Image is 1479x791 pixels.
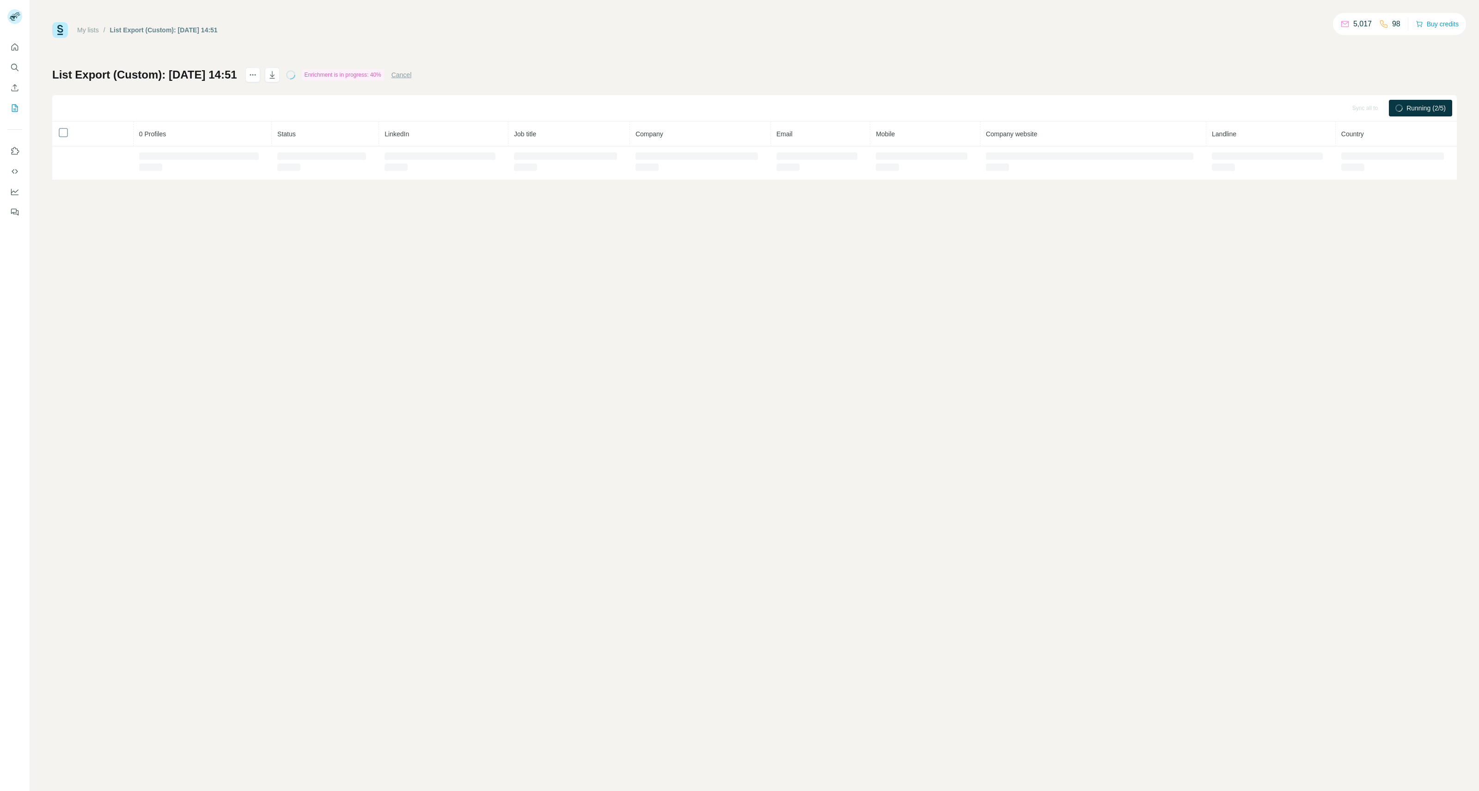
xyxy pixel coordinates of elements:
div: List Export (Custom): [DATE] 14:51 [110,25,218,35]
span: Email [776,130,793,138]
span: Landline [1212,130,1236,138]
p: 98 [1392,18,1400,30]
h1: List Export (Custom): [DATE] 14:51 [52,67,237,82]
span: LinkedIn [385,130,409,138]
button: Cancel [391,70,412,79]
button: Use Surfe API [7,163,22,180]
span: Company [636,130,663,138]
span: Status [277,130,296,138]
img: Surfe Logo [52,22,68,38]
span: 0 Profiles [139,130,166,138]
button: Use Surfe on LinkedIn [7,143,22,159]
button: Feedback [7,204,22,220]
button: My lists [7,100,22,116]
span: Running (2/5) [1406,103,1446,113]
button: Search [7,59,22,76]
span: Company website [986,130,1037,138]
button: Dashboard [7,183,22,200]
p: 5,017 [1353,18,1372,30]
button: Quick start [7,39,22,55]
li: / [104,25,105,35]
button: actions [245,67,260,82]
span: Job title [514,130,536,138]
button: Enrich CSV [7,79,22,96]
span: Country [1341,130,1364,138]
a: My lists [77,26,99,34]
div: Enrichment is in progress: 40% [302,69,384,80]
span: Mobile [876,130,895,138]
button: Buy credits [1416,18,1459,30]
